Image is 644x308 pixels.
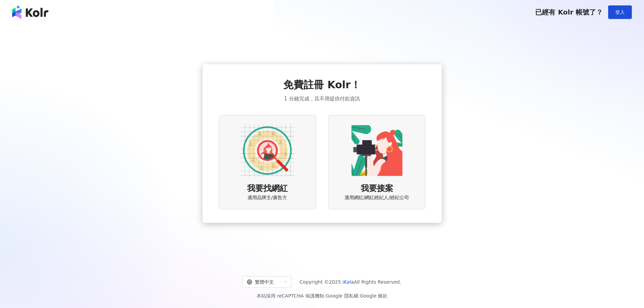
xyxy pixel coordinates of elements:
span: 1 分鐘完成，且不用提供付款資訊 [284,95,360,103]
button: 登入 [608,5,632,19]
span: 免費註冊 Kolr！ [283,78,361,92]
span: 適用品牌主/廣告方 [247,194,287,201]
a: Google 條款 [360,293,387,299]
img: AD identity option [240,123,294,177]
span: | [358,293,360,299]
span: 適用網紅/網紅經紀人/經紀公司 [344,194,409,201]
span: Copyright © 2025 All Rights Reserved. [300,278,401,286]
span: 已經有 Kolr 帳號了？ [535,8,603,16]
span: 本站採用 reCAPTCHA 保護機制 [257,292,387,300]
img: logo [12,5,48,19]
div: 繁體中文 [247,277,281,287]
span: 我要接案 [361,183,393,194]
span: 登入 [615,9,625,15]
img: KOL identity option [350,123,404,177]
a: Google 隱私權 [326,293,358,299]
a: iKala [342,279,354,285]
span: | [324,293,326,299]
span: 我要找網紅 [247,183,288,194]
